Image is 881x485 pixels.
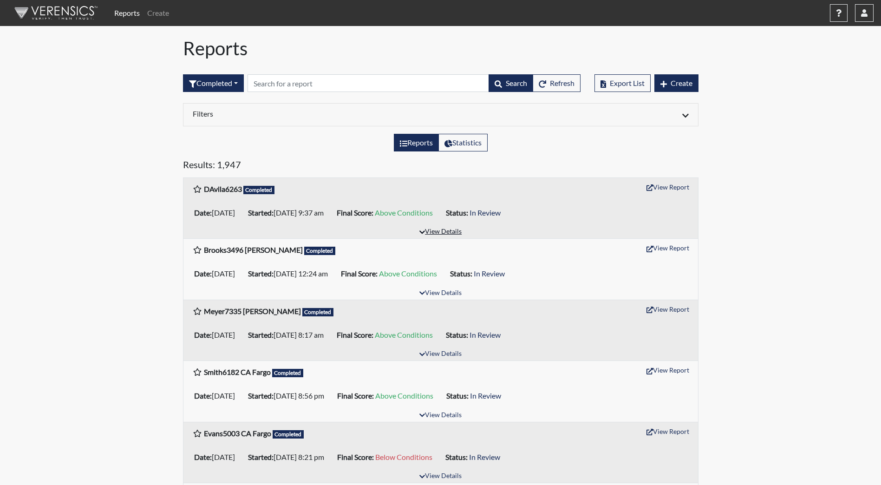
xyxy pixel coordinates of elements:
[248,208,274,217] b: Started:
[248,269,274,278] b: Started:
[642,241,693,255] button: View Report
[248,74,489,92] input: Search by Registration ID, Interview Number, or Investigation Name.
[415,348,466,360] button: View Details
[375,208,433,217] span: Above Conditions
[183,74,244,92] button: Completed
[244,266,337,281] li: [DATE] 12:24 am
[337,330,373,339] b: Final Score:
[248,330,274,339] b: Started:
[654,74,698,92] button: Create
[375,330,433,339] span: Above Conditions
[415,409,466,422] button: View Details
[194,452,212,461] b: Date:
[244,450,333,465] li: [DATE] 8:21 pm
[642,424,693,439] button: View Report
[204,367,271,376] b: Smith6182 CA Fargo
[272,369,304,377] span: Completed
[445,452,468,461] b: Status:
[337,208,373,217] b: Final Score:
[375,452,432,461] span: Below Conditions
[248,391,274,400] b: Started:
[204,307,301,315] b: Meyer7335 [PERSON_NAME]
[550,79,574,87] span: Refresh
[302,308,334,316] span: Completed
[415,287,466,300] button: View Details
[375,391,433,400] span: Above Conditions
[194,391,212,400] b: Date:
[415,226,466,238] button: View Details
[273,430,304,439] span: Completed
[194,330,212,339] b: Date:
[446,330,468,339] b: Status:
[193,109,434,118] h6: Filters
[183,159,698,174] h5: Results: 1,947
[642,302,693,316] button: View Report
[642,180,693,194] button: View Report
[248,452,274,461] b: Started:
[337,452,374,461] b: Final Score:
[244,205,333,220] li: [DATE] 9:37 am
[244,328,333,342] li: [DATE] 8:17 am
[446,391,469,400] b: Status:
[204,184,242,193] b: DAvila6263
[379,269,437,278] span: Above Conditions
[415,470,466,483] button: View Details
[469,452,500,461] span: In Review
[341,269,378,278] b: Final Score:
[243,186,275,194] span: Completed
[533,74,581,92] button: Refresh
[204,429,271,438] b: Evans5003 CA Fargo
[304,247,336,255] span: Completed
[183,74,244,92] div: Filter by interview status
[450,269,472,278] b: Status:
[190,205,244,220] li: [DATE]
[204,245,303,254] b: Brooks3496 [PERSON_NAME]
[671,79,692,87] span: Create
[183,37,698,59] h1: Reports
[438,134,488,151] label: View statistics about completed interviews
[489,74,533,92] button: Search
[642,363,693,377] button: View Report
[446,208,468,217] b: Status:
[594,74,651,92] button: Export List
[190,266,244,281] li: [DATE]
[190,450,244,465] li: [DATE]
[394,134,439,151] label: View the list of reports
[190,328,244,342] li: [DATE]
[194,208,212,217] b: Date:
[470,330,501,339] span: In Review
[186,109,696,120] div: Click to expand/collapse filters
[244,388,333,403] li: [DATE] 8:56 pm
[144,4,173,22] a: Create
[111,4,144,22] a: Reports
[506,79,527,87] span: Search
[610,79,645,87] span: Export List
[470,208,501,217] span: In Review
[190,388,244,403] li: [DATE]
[337,391,374,400] b: Final Score:
[474,269,505,278] span: In Review
[194,269,212,278] b: Date:
[470,391,501,400] span: In Review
